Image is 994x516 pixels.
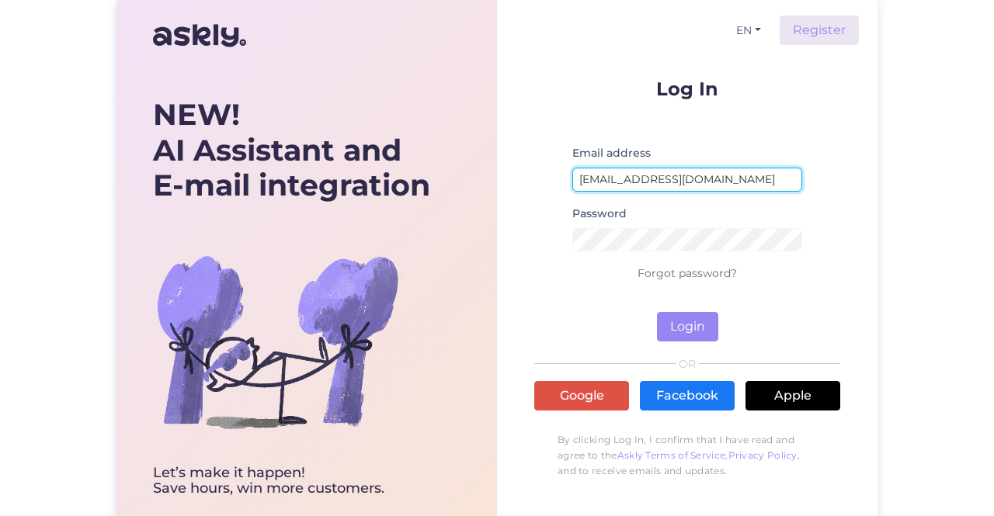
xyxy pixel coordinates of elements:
[676,358,699,369] span: OR
[572,206,627,222] label: Password
[534,79,840,99] p: Log In
[640,381,735,410] a: Facebook
[780,16,859,45] a: Register
[728,449,798,461] a: Privacy Policy
[153,466,430,497] div: Let’s make it happen! Save hours, win more customers.
[153,17,246,54] img: Askly
[153,96,240,133] b: NEW!
[617,449,726,461] a: Askly Terms of Service
[534,381,629,410] a: Google
[572,145,651,161] label: Email address
[534,424,840,487] p: By clicking Log In, I confirm that I have read and agree to the , , and to receive emails and upd...
[153,217,401,466] img: bg-askly
[730,19,767,42] button: EN
[638,266,737,280] a: Forgot password?
[153,97,430,203] div: AI Assistant and E-mail integration
[745,381,840,410] a: Apple
[657,312,718,341] button: Login
[572,168,802,192] input: Enter email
